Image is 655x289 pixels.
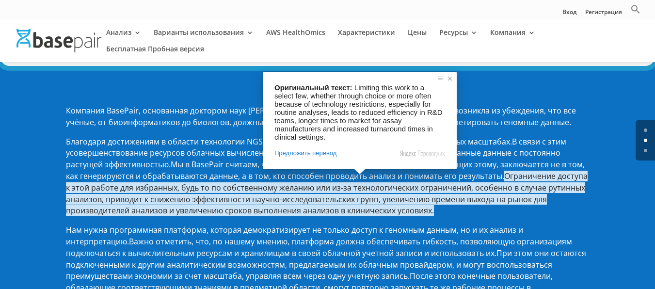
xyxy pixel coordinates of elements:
[439,29,478,46] a: Ресурсы
[631,4,640,19] a: Ссылка на Значок Поиска
[66,225,523,247] ya-tr-span: Нам нужна программная платформа, которая демократизирует не только доступ к геномным данным, но и...
[408,29,427,46] a: Цены
[66,136,512,147] ya-tr-span: Благодаря достижениям в области технологии NGS геномные данные генерируются в беспрецедентных мас...
[338,29,395,46] a: Характеристики
[266,28,325,37] ya-tr-span: AWS HealthOmics
[338,28,395,37] ya-tr-span: Характеристики
[66,136,566,170] ya-tr-span: В связи с этим усовершенствование ресурсов облачных вычислений позволило обрабатывать и хранить н...
[562,8,576,16] ya-tr-span: Вход
[585,9,622,19] a: Регистрация
[16,29,101,52] img: Базовая пара
[274,83,445,141] span: Limiting this work to a select few, whether through choice or more often because of technology re...
[439,28,468,37] ya-tr-span: Ресурсы
[408,28,427,37] ya-tr-span: Цены
[585,8,622,16] ya-tr-span: Регистрация
[66,248,586,282] ya-tr-span: При этом они остаются подключенными к другим аналитическим возможностям, предлагаемым их облачным...
[66,159,585,181] ya-tr-span: Мы в BasePair считаем, что одна из самых больших проблем, препятствующих этому, заключается не в ...
[562,9,576,19] a: Вход
[644,149,647,152] a: 2
[274,83,352,92] span: Оригинальный текст:
[106,29,141,46] a: Анализ
[644,128,647,132] a: 0
[490,29,535,46] a: Компания
[106,44,204,53] ya-tr-span: Бесплатная Пробная версия
[274,149,336,158] span: Предложить перевод
[154,28,244,37] ya-tr-span: Варианты использования
[266,29,325,46] a: AWS HealthOmics
[106,28,131,37] ya-tr-span: Анализ
[631,4,640,14] svg: Search
[644,139,647,142] a: 1
[154,29,254,46] a: Варианты использования
[490,28,526,37] ya-tr-span: Компания
[66,105,576,128] ya-tr-span: Компания BasePair, основанная доктором наук [PERSON_NAME] из Гарвардской медицинской школы, возни...
[106,46,204,62] a: Бесплатная Пробная версия
[66,236,572,258] ya-tr-span: Важно отметить, что, по нашему мнению, платформа должна обеспечивать гибкость, позволяющую органи...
